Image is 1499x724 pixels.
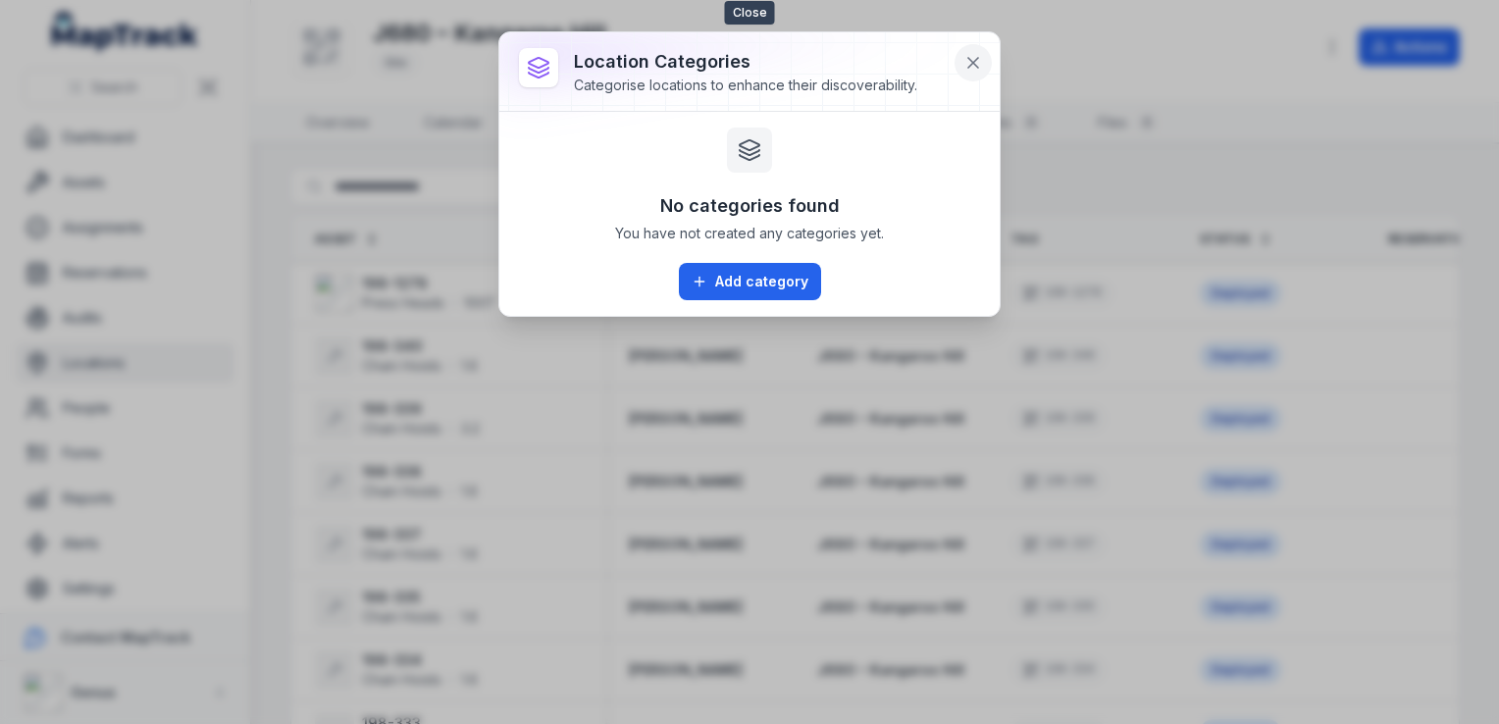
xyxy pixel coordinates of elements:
button: Add category [679,263,821,300]
span: Close [725,1,775,25]
div: Categorise locations to enhance their discoverability. [574,76,917,95]
h3: No categories found [660,192,840,220]
h3: location categories [574,48,917,76]
span: You have not created any categories yet. [615,224,884,243]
